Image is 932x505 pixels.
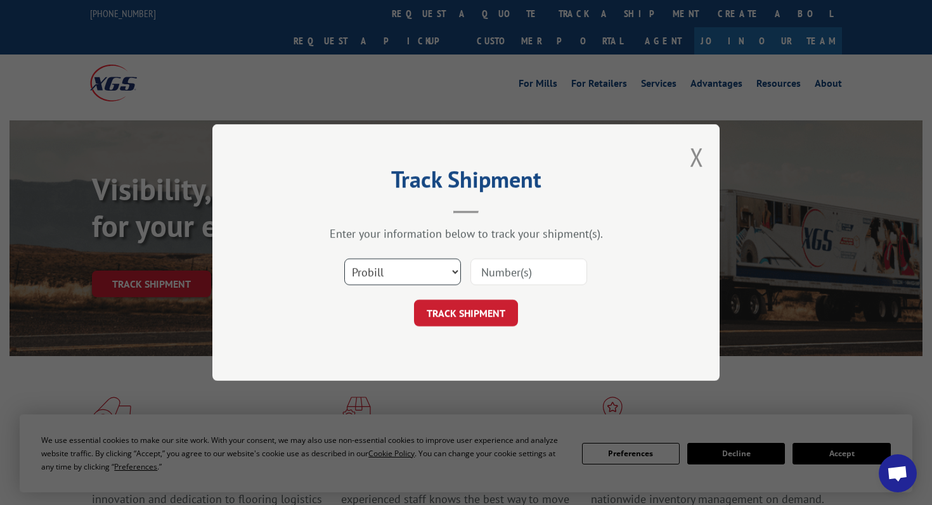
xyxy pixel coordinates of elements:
input: Number(s) [470,259,587,285]
button: TRACK SHIPMENT [414,300,518,326]
div: Open chat [879,454,917,492]
button: Close modal [690,140,704,174]
div: Enter your information below to track your shipment(s). [276,226,656,241]
h2: Track Shipment [276,170,656,195]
